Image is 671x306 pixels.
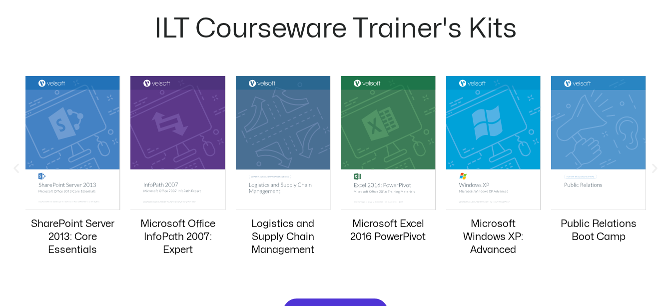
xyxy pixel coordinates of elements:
a: Microsoft Windows XP: Advanced [463,219,523,254]
div: 6 / 20 [25,76,120,275]
div: 7 / 20 [130,76,226,275]
div: 9 / 20 [341,76,436,275]
a: Microsoft Excel 2016 PowerPivot [350,219,426,241]
a: Public Relations Boot Camp [561,219,637,241]
a: Logistics and Supply Chain Management [251,219,314,254]
div: 8 / 20 [235,76,331,275]
div: 10 / 20 [446,76,541,275]
h2: ILT Courseware Trainer's Kits [10,15,661,42]
div: Previous slide [10,161,22,174]
a: SharePoint Server 2013: Core Essentials [31,219,114,254]
img: 2016 [341,76,436,210]
div: Next slide [649,161,661,174]
div: 11 / 20 [551,76,647,275]
a: Microsoft Office InfoPath 2007: Expert [140,219,215,254]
